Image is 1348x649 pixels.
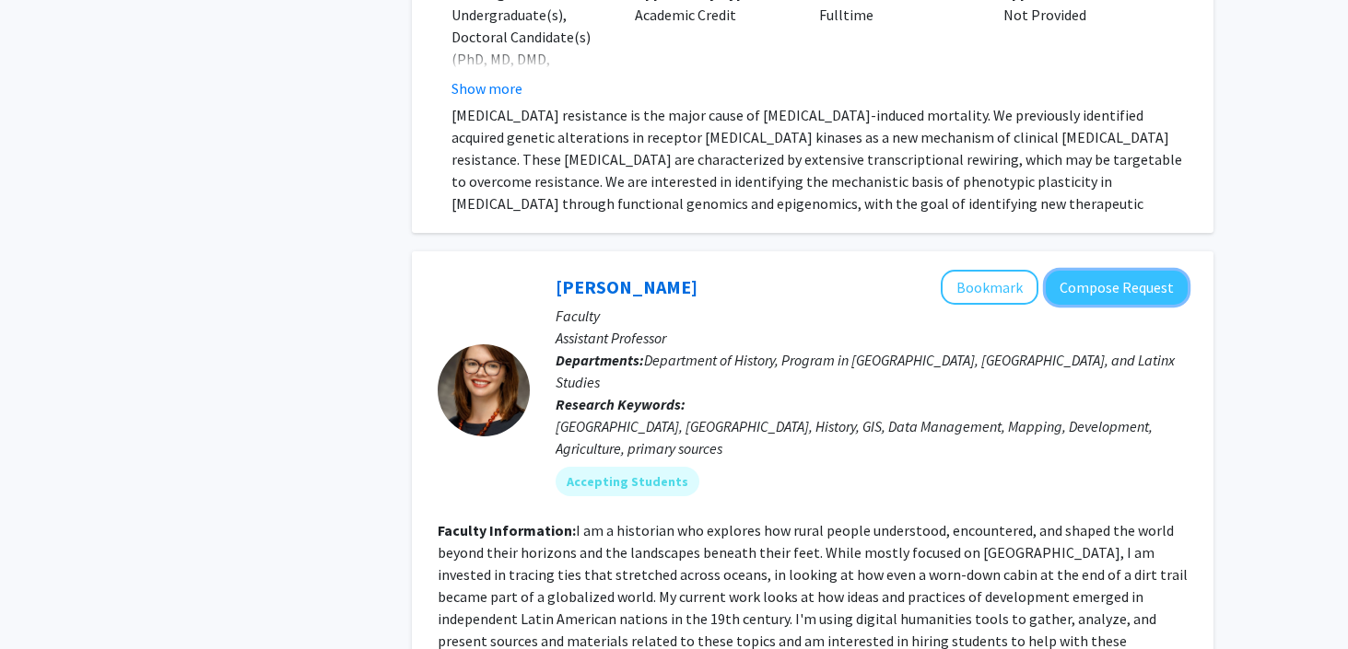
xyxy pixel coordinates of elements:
[1046,271,1188,305] button: Compose Request to Casey Lurtz
[941,270,1038,305] button: Add Casey Lurtz to Bookmarks
[451,104,1188,237] p: [MEDICAL_DATA] resistance is the major cause of [MEDICAL_DATA]-induced mortality. We previously i...
[556,305,1188,327] p: Faculty
[438,521,576,539] b: Faculty Information:
[556,275,697,298] a: [PERSON_NAME]
[556,467,699,496] mat-chip: Accepting Students
[451,4,608,203] div: Undergraduate(s), Doctoral Candidate(s) (PhD, MD, DMD, PharmD, etc.), Postdoctoral Researcher(s) ...
[14,566,78,635] iframe: Chat
[556,415,1188,459] div: [GEOGRAPHIC_DATA], [GEOGRAPHIC_DATA], History, GIS, Data Management, Mapping, Development, Agricu...
[556,351,1175,391] span: Department of History, Program in [GEOGRAPHIC_DATA], [GEOGRAPHIC_DATA], and Latinx Studies
[451,77,522,99] button: Show more
[556,395,686,413] b: Research Keywords:
[556,327,1188,349] p: Assistant Professor
[556,351,644,369] b: Departments:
